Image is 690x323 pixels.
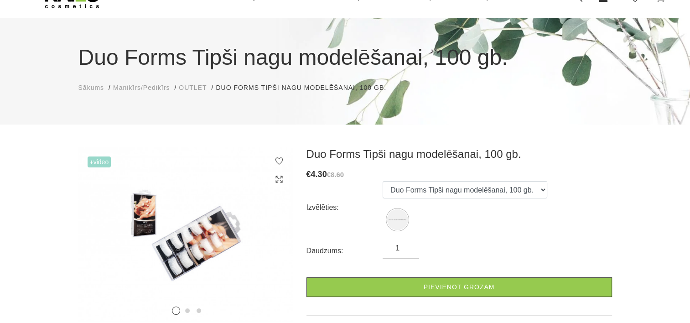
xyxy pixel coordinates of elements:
span: OUTLET [179,84,207,91]
a: Sākums [78,83,104,93]
img: Duo Forms Tipši nagu modelēšanai, 100 gb. [387,209,408,230]
li: Duo Forms Tipši nagu modelēšanai, 100 gb. [216,83,395,93]
h1: Duo Forms Tipši nagu modelēšanai, 100 gb. [78,41,612,74]
a: Pievienot grozam [306,277,612,297]
span: 4.30 [311,170,327,179]
h3: Duo Forms Tipši nagu modelēšanai, 100 gb. [306,147,612,161]
a: OUTLET [179,83,207,93]
img: ... [78,147,293,322]
button: 1 of 3 [172,307,180,315]
button: 2 of 3 [185,308,190,313]
button: 3 of 3 [197,308,201,313]
div: Izvēlēties: [306,200,383,215]
s: €8.60 [327,171,344,178]
div: Daudzums: [306,244,383,258]
span: Manikīrs/Pedikīrs [113,84,170,91]
span: Sākums [78,84,104,91]
span: € [306,170,311,179]
a: Manikīrs/Pedikīrs [113,83,170,93]
span: +Video [88,156,111,167]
